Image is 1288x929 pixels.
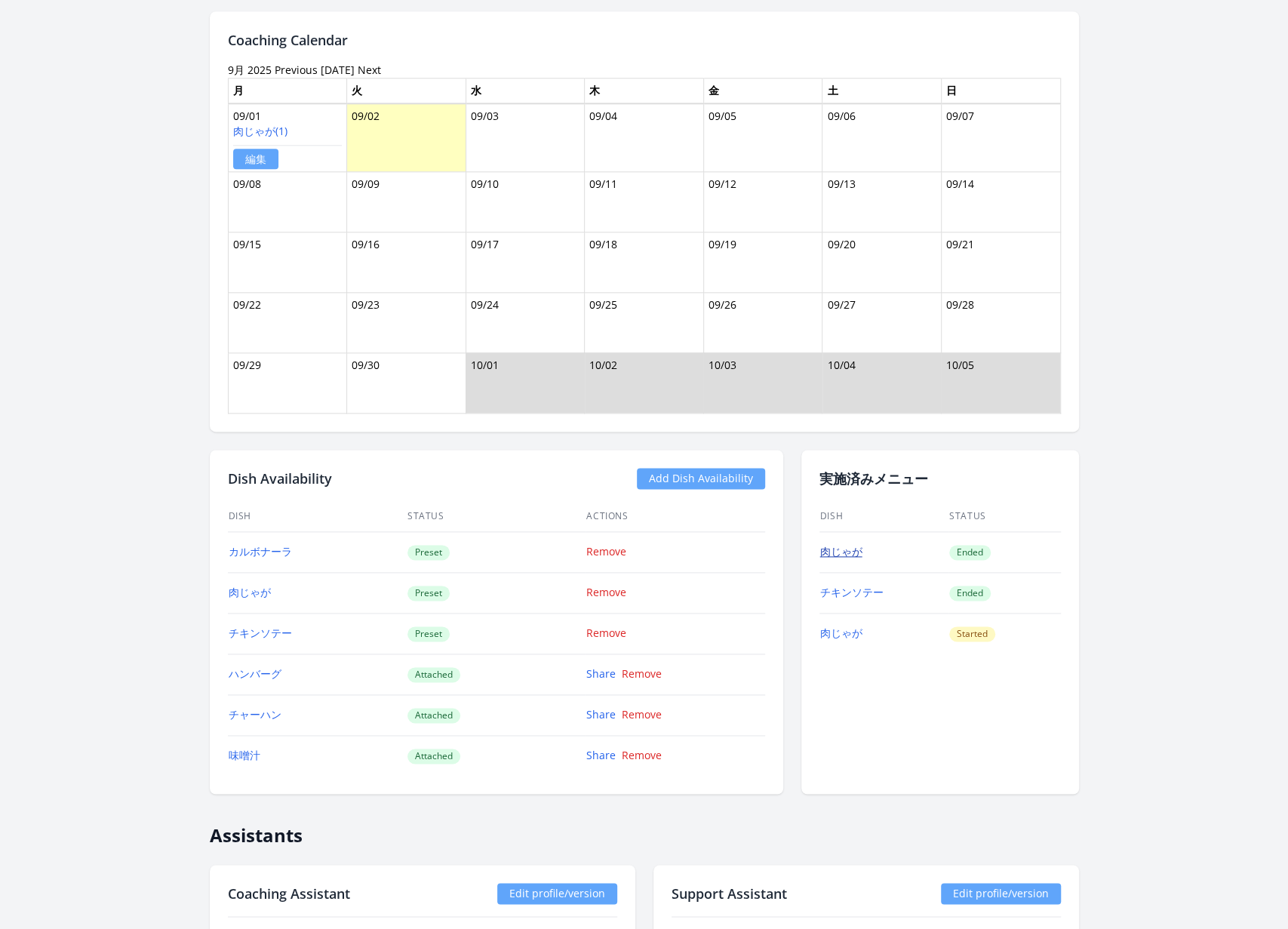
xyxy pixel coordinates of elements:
th: Dish [819,501,949,532]
td: 09/30 [347,352,466,413]
td: 09/05 [703,103,822,172]
span: Preset [407,545,450,560]
th: Dish [228,501,407,532]
th: 日 [941,78,1060,103]
a: Share [586,707,616,721]
td: 09/25 [585,292,704,352]
td: 09/19 [703,232,822,292]
a: ハンバーグ [229,666,281,681]
th: 木 [585,78,704,103]
td: 09/22 [228,292,347,352]
th: 火 [347,78,466,103]
span: Attached [407,749,460,764]
span: Ended [949,545,991,560]
a: 肉じゃが [820,626,862,640]
a: チャーハン [229,707,281,721]
a: カルボナーラ [229,544,292,558]
th: 月 [228,78,347,103]
a: Previous [275,63,318,77]
th: Status [948,501,1061,532]
span: Preset [407,626,450,641]
td: 10/05 [941,352,1060,413]
time: 9月 2025 [228,63,272,77]
th: 水 [466,78,585,103]
h2: Coaching Assistant [228,883,350,904]
td: 09/11 [585,171,704,232]
td: 09/01 [228,103,347,172]
a: Remove [586,585,626,599]
a: Edit profile/version [497,883,617,904]
td: 09/06 [822,103,942,172]
td: 09/23 [347,292,466,352]
th: 土 [822,78,942,103]
h2: Dish Availability [228,468,332,489]
h2: Support Assistant [672,883,787,904]
a: Remove [622,666,662,681]
a: チキンソテー [820,585,884,599]
span: Ended [949,586,991,601]
td: 09/09 [347,171,466,232]
td: 09/17 [466,232,585,292]
a: 編集 [233,149,278,169]
td: 09/04 [585,103,704,172]
a: チキンソテー [229,626,292,640]
h2: 実施済みメニュー [819,468,1061,489]
td: 10/04 [822,352,942,413]
a: Share [586,748,616,762]
a: Edit profile/version [941,883,1061,904]
th: Status [407,501,586,532]
td: 09/14 [941,171,1060,232]
span: Preset [407,586,450,601]
a: Remove [622,707,662,721]
a: 肉じゃが [820,544,862,558]
td: 09/13 [822,171,942,232]
span: Attached [407,708,460,723]
td: 09/28 [941,292,1060,352]
h2: Coaching Calendar [228,29,1061,51]
td: 09/24 [466,292,585,352]
a: Share [586,666,616,681]
td: 09/29 [228,352,347,413]
td: 09/03 [466,103,585,172]
td: 09/21 [941,232,1060,292]
td: 09/02 [347,103,466,172]
h2: Assistants [210,812,1079,847]
a: [DATE] [321,63,355,77]
td: 09/26 [703,292,822,352]
a: Remove [586,544,626,558]
a: Remove [586,626,626,640]
td: 09/20 [822,232,942,292]
th: Actions [586,501,764,532]
td: 09/12 [703,171,822,232]
td: 09/16 [347,232,466,292]
a: 肉じゃが(1) [233,124,287,138]
td: 09/27 [822,292,942,352]
a: Add Dish Availability [637,468,765,489]
td: 09/18 [585,232,704,292]
span: Started [949,626,995,641]
a: 味噌汁 [229,748,260,762]
a: Remove [622,748,662,762]
td: 09/10 [466,171,585,232]
td: 09/07 [941,103,1060,172]
td: 10/01 [466,352,585,413]
td: 10/02 [585,352,704,413]
span: Attached [407,667,460,682]
td: 09/08 [228,171,347,232]
th: 金 [703,78,822,103]
td: 10/03 [703,352,822,413]
a: 肉じゃが [229,585,271,599]
td: 09/15 [228,232,347,292]
a: Next [358,63,381,77]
